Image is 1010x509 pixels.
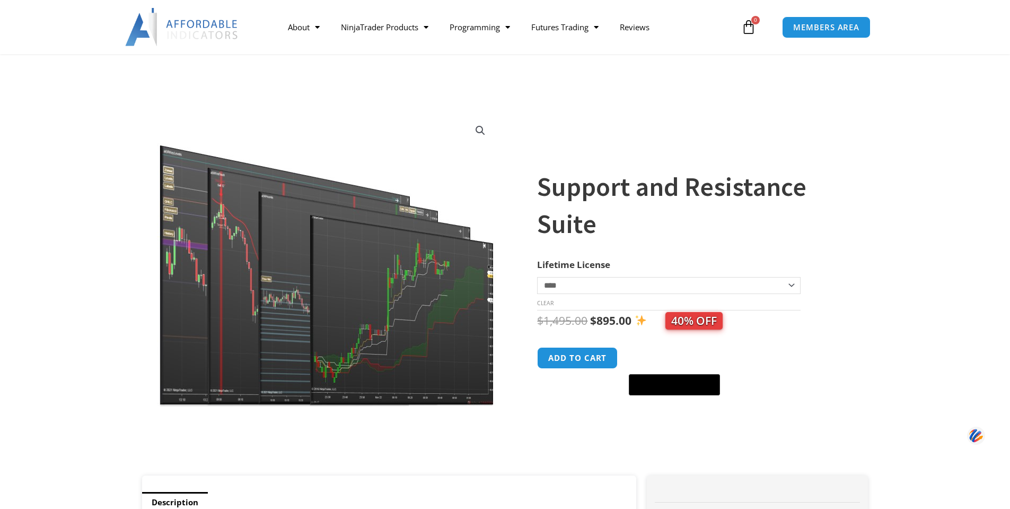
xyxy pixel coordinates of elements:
[537,258,610,271] label: Lifetime License
[629,374,720,395] button: Buy with GPay
[665,312,723,330] span: 40% OFF
[157,113,498,407] img: Support and Resistance Suite 1
[439,15,521,39] a: Programming
[635,315,646,326] img: ✨
[782,16,871,38] a: MEMBERS AREA
[751,16,760,24] span: 0
[537,313,587,328] bdi: 1,495.00
[537,313,543,328] span: $
[725,12,772,42] a: 0
[471,121,490,140] a: View full-screen image gallery
[330,15,439,39] a: NinjaTrader Products
[793,23,859,31] span: MEMBERS AREA
[590,313,596,328] span: $
[967,426,985,445] img: svg+xml;base64,PHN2ZyB3aWR0aD0iNDQiIGhlaWdodD0iNDQiIHZpZXdCb3g9IjAgMCA0NCA0NCIgZmlsbD0ibm9uZSIgeG...
[277,15,739,39] nav: Menu
[609,15,660,39] a: Reviews
[277,15,330,39] a: About
[537,347,618,369] button: Add to cart
[537,168,847,243] h1: Support and Resistance Suite
[590,313,631,328] bdi: 895.00
[537,299,554,307] a: Clear options
[521,15,609,39] a: Futures Trading
[125,8,239,46] img: LogoAI | Affordable Indicators – NinjaTrader
[627,346,722,371] iframe: Secure express checkout frame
